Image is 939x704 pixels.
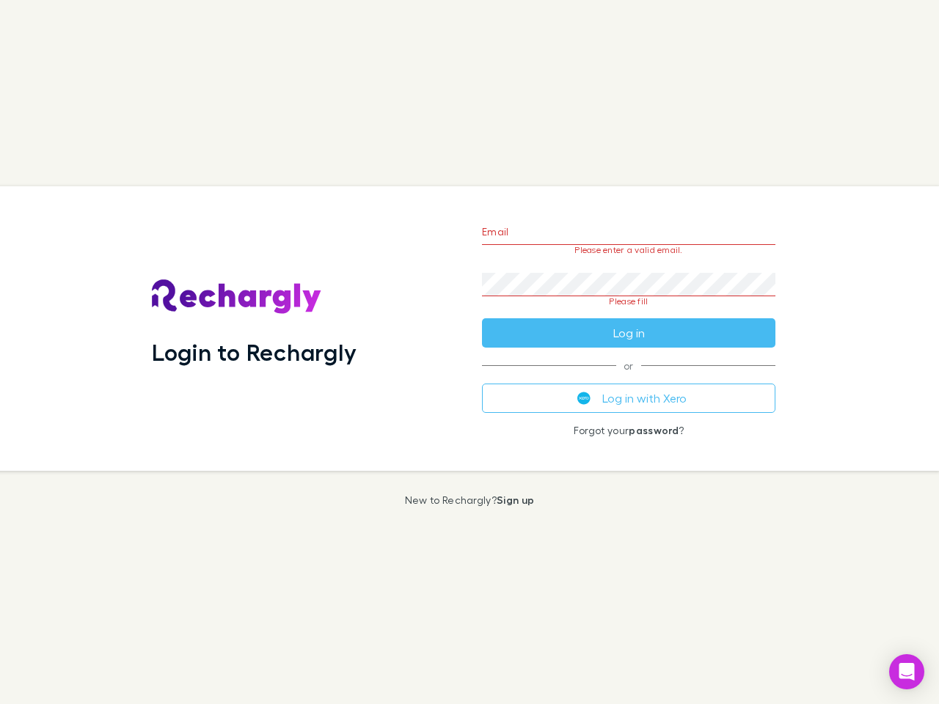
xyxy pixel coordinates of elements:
p: Forgot your ? [482,425,775,436]
p: Please fill [482,296,775,307]
a: password [629,424,679,436]
h1: Login to Rechargly [152,338,357,366]
button: Log in [482,318,775,348]
p: New to Rechargly? [405,494,535,506]
a: Sign up [497,494,534,506]
div: Open Intercom Messenger [889,654,924,689]
button: Log in with Xero [482,384,775,413]
img: Xero's logo [577,392,591,405]
p: Please enter a valid email. [482,245,775,255]
span: or [482,365,775,366]
img: Rechargly's Logo [152,279,322,315]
